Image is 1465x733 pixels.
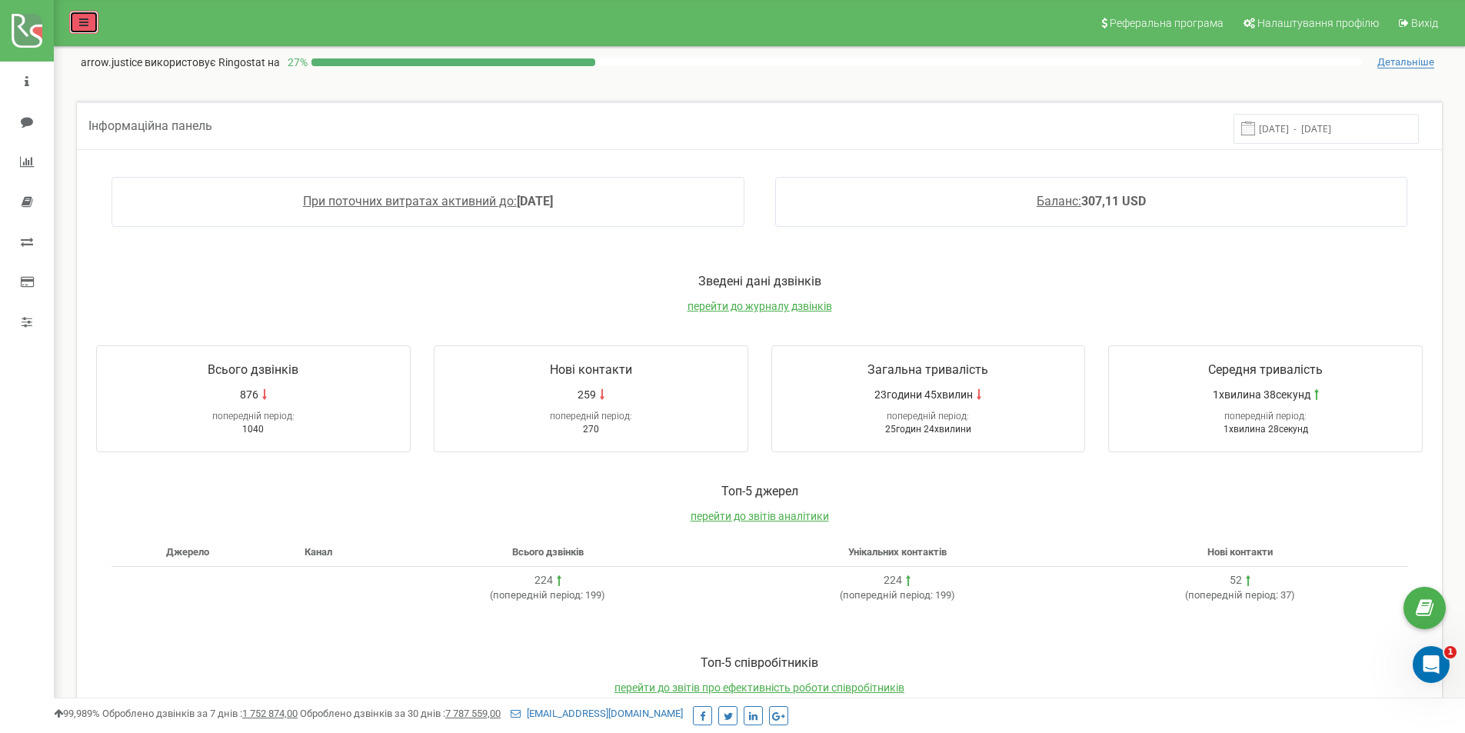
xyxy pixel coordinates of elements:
[240,387,258,402] span: 876
[614,681,904,694] a: перейти до звітів про ефективність роботи співробітників
[1213,387,1310,402] span: 1хвилина 38секунд
[303,194,553,208] a: При поточних витратах активний до:[DATE]
[493,589,583,601] span: попередній період:
[88,118,212,133] span: Інформаційна панель
[688,300,832,312] a: перейти до журналу дзвінків
[1230,573,1242,588] div: 52
[578,387,596,402] span: 259
[303,194,517,208] span: При поточних витратах активний до:
[305,546,332,558] span: Канал
[81,55,280,70] p: arrow.justice
[843,589,933,601] span: попередній період:
[884,573,902,588] div: 224
[1185,589,1295,601] span: ( 37 )
[208,362,298,377] span: Всього дзвінків
[583,424,599,435] span: 270
[1208,362,1323,377] span: Середня тривалість
[12,14,42,48] img: ringostat logo
[512,546,584,558] span: Всього дзвінків
[550,411,632,421] span: попередній період:
[534,573,553,588] div: 224
[848,546,947,558] span: Унікальних контактів
[701,655,818,670] span: Toп-5 співробітників
[1444,646,1457,658] span: 1
[490,589,605,601] span: ( 199 )
[212,411,295,421] span: попередній період:
[300,708,501,719] span: Оброблено дзвінків за 30 днів :
[874,387,973,402] span: 23години 45хвилин
[1037,194,1146,208] a: Баланс:307,11 USD
[102,708,298,719] span: Оброблено дзвінків за 7 днів :
[867,362,988,377] span: Загальна тривалість
[1377,56,1434,68] span: Детальніше
[1188,589,1278,601] span: попередній період:
[887,411,969,421] span: попередній період:
[550,362,632,377] span: Нові контакти
[885,424,971,435] span: 25годин 24хвилини
[1224,424,1308,435] span: 1хвилина 28секунд
[1413,646,1450,683] iframe: Intercom live chat
[1207,546,1273,558] span: Нові контакти
[54,708,100,719] span: 99,989%
[1411,17,1438,29] span: Вихід
[721,484,798,498] span: Toп-5 джерел
[840,589,955,601] span: ( 199 )
[1224,411,1307,421] span: попередній період:
[242,424,264,435] span: 1040
[1257,17,1379,29] span: Налаштування профілю
[145,56,280,68] span: використовує Ringostat на
[511,708,683,719] a: [EMAIL_ADDRESS][DOMAIN_NAME]
[280,55,311,70] p: 27 %
[1110,17,1224,29] span: Реферальна програма
[698,274,821,288] span: Зведені дані дзвінків
[1037,194,1081,208] span: Баланс:
[445,708,501,719] u: 7 787 559,00
[242,708,298,719] u: 1 752 874,00
[166,546,209,558] span: Джерело
[691,510,829,522] a: перейти до звітів аналітики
